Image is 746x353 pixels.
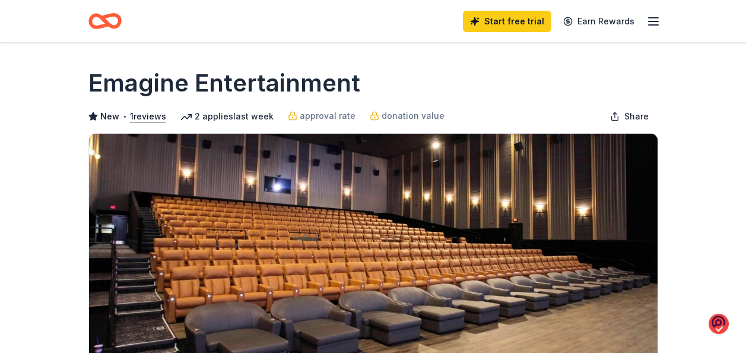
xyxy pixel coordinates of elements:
a: Earn Rewards [556,11,642,32]
a: donation value [370,109,445,123]
button: 1reviews [130,109,166,124]
span: approval rate [300,109,355,123]
a: approval rate [288,109,355,123]
span: New [100,109,119,124]
span: • [122,112,126,121]
a: Start free trial [463,11,551,32]
img: o1IwAAAABJRU5ErkJggg== [709,313,729,335]
h1: Emagine Entertainment [88,67,360,100]
a: Home [88,7,122,35]
button: Share [601,105,658,128]
span: donation value [382,109,445,123]
span: Share [624,109,649,124]
div: 2 applies last week [180,109,274,124]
